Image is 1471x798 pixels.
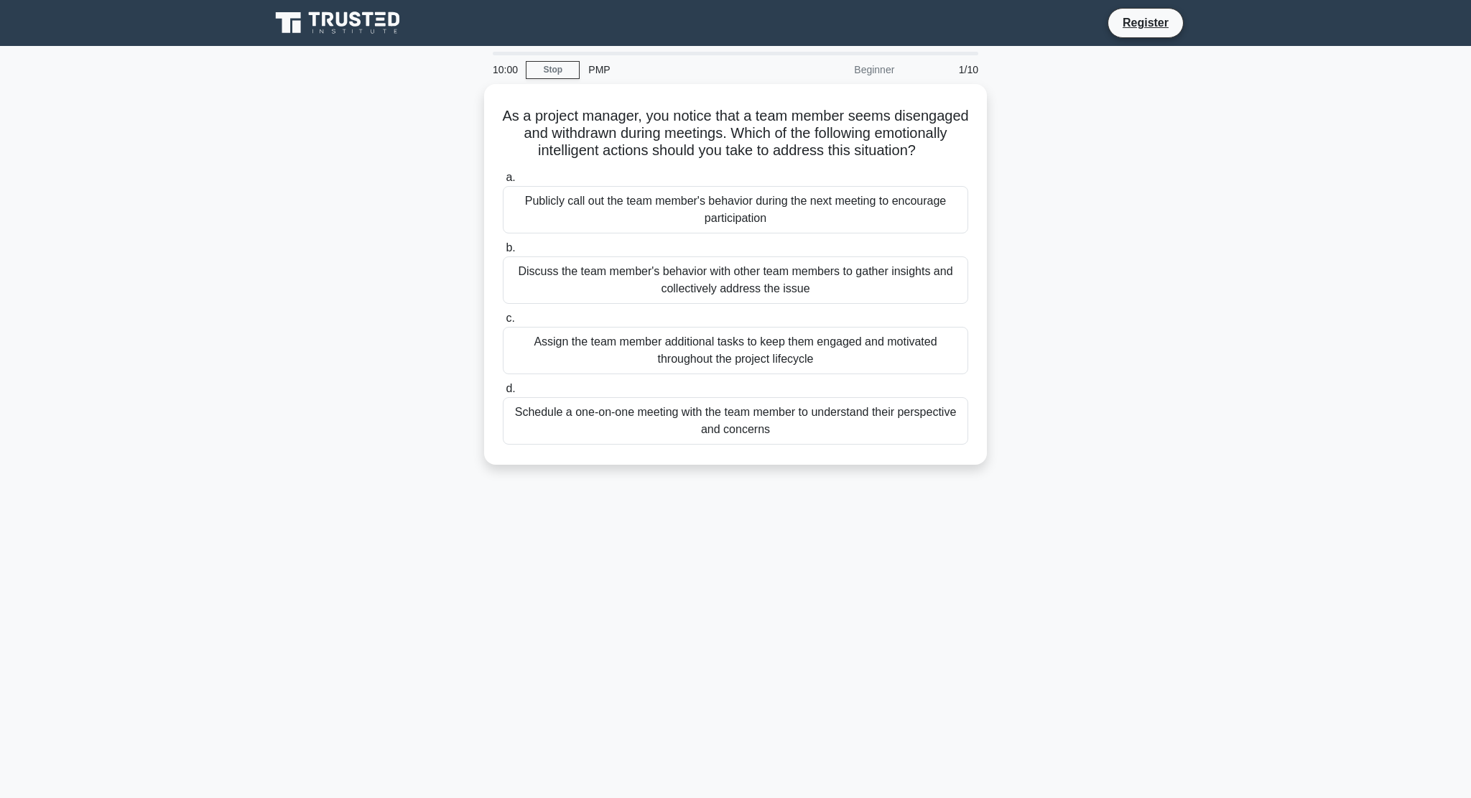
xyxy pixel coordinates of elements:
[503,186,968,233] div: Publicly call out the team member's behavior during the next meeting to encourage participation
[503,327,968,374] div: Assign the team member additional tasks to keep them engaged and motivated throughout the project...
[580,55,777,84] div: PMP
[501,107,970,160] h5: As a project manager, you notice that a team member seems disengaged and withdrawn during meeting...
[506,241,515,254] span: b.
[503,256,968,304] div: Discuss the team member's behavior with other team members to gather insights and collectively ad...
[777,55,903,84] div: Beginner
[506,312,514,324] span: c.
[506,382,515,394] span: d.
[503,397,968,445] div: Schedule a one-on-one meeting with the team member to understand their perspective and concerns
[506,171,515,183] span: a.
[484,55,526,84] div: 10:00
[903,55,987,84] div: 1/10
[1114,14,1177,32] a: Register
[526,61,580,79] a: Stop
